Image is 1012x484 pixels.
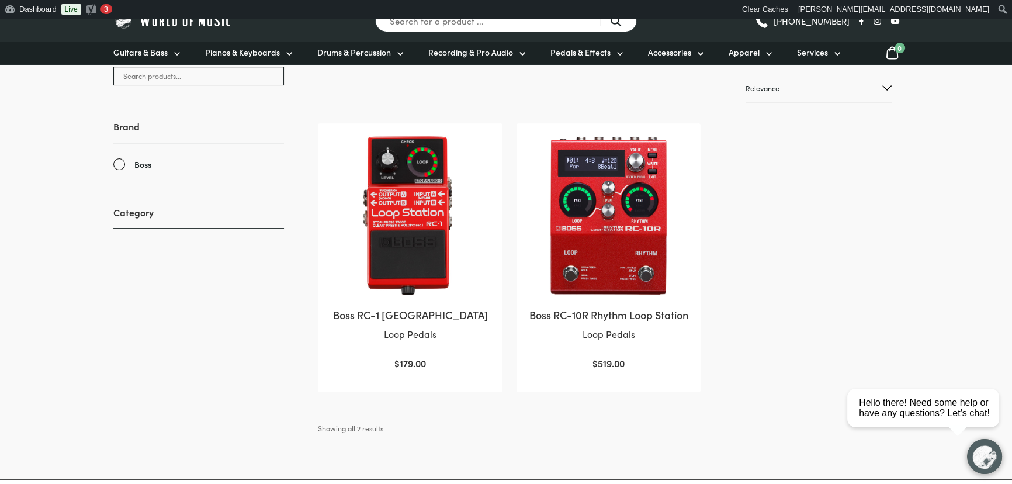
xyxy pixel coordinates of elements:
h2: Boss RC-10R Rhythm Loop Station [528,307,689,322]
iframe: Chat with our support team [843,355,1012,484]
span: Apparel [729,46,760,58]
bdi: 179.00 [394,357,426,369]
h2: Boss RC-1 [GEOGRAPHIC_DATA] [330,307,490,322]
a: Boss RC-1 [GEOGRAPHIC_DATA]Loop Pedals $179.00 [330,135,490,371]
span: 0 [895,43,905,53]
h3: Category [113,206,284,229]
span: $ [592,357,598,369]
span: Recording & Pro Audio [428,46,513,58]
span: [PHONE_NUMBER] [774,16,850,25]
a: Boss [113,158,284,171]
p: Loop Pedals [330,327,490,342]
span: Drums & Percussion [317,46,391,58]
input: Search products... [113,67,284,85]
span: Guitars & Bass [113,46,168,58]
span: Boss [134,158,151,171]
span: Accessories [648,46,691,58]
span: Pedals & Effects [550,46,611,58]
div: Brand [113,120,284,171]
span: $ [394,357,400,369]
select: Shop order [746,75,892,102]
p: Loop Pedals [528,327,689,342]
span: 3 [104,5,108,13]
p: Showing all 2 results [318,420,383,437]
a: [PHONE_NUMBER] [754,12,850,30]
input: Search for a product ... [375,9,637,32]
img: Boss RC10R [528,135,689,296]
span: Pianos & Keyboards [205,46,280,58]
a: Boss RC-10R Rhythm Loop StationLoop Pedals $519.00 [528,135,689,371]
bdi: 519.00 [592,357,625,369]
a: Live [61,4,81,15]
h3: Brand [113,120,284,143]
img: World of Music [113,12,233,30]
img: Boss RC-1 Loop Station [330,135,490,296]
span: Services [797,46,828,58]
